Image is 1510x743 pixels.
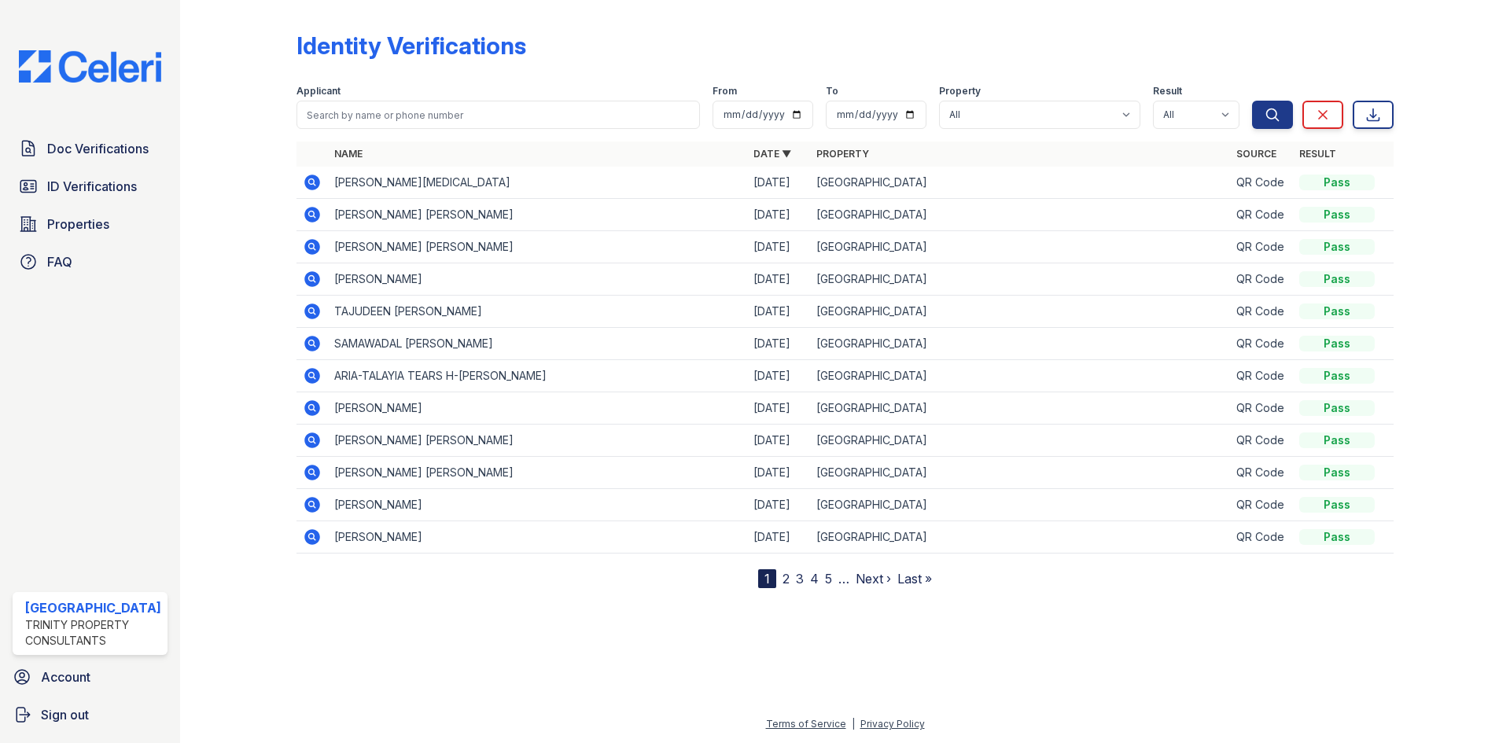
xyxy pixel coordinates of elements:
a: Privacy Policy [860,718,925,730]
a: Properties [13,208,168,240]
div: Identity Verifications [296,31,526,60]
div: [GEOGRAPHIC_DATA] [25,598,161,617]
td: QR Code [1230,392,1293,425]
div: Pass [1299,400,1375,416]
a: Result [1299,148,1336,160]
td: [PERSON_NAME] [PERSON_NAME] [328,231,747,263]
td: [PERSON_NAME] [328,392,747,425]
a: FAQ [13,246,168,278]
td: [GEOGRAPHIC_DATA] [810,360,1229,392]
td: [PERSON_NAME] [328,489,747,521]
div: Pass [1299,271,1375,287]
td: QR Code [1230,457,1293,489]
div: Pass [1299,207,1375,223]
td: [DATE] [747,521,810,554]
td: TAJUDEEN [PERSON_NAME] [328,296,747,328]
td: QR Code [1230,167,1293,199]
span: Doc Verifications [47,139,149,158]
td: SAMAWADAL [PERSON_NAME] [328,328,747,360]
td: QR Code [1230,199,1293,231]
td: [GEOGRAPHIC_DATA] [810,489,1229,521]
span: Sign out [41,705,89,724]
td: QR Code [1230,263,1293,296]
td: [DATE] [747,328,810,360]
td: [DATE] [747,489,810,521]
a: Property [816,148,869,160]
td: [GEOGRAPHIC_DATA] [810,296,1229,328]
td: [GEOGRAPHIC_DATA] [810,425,1229,457]
div: Pass [1299,529,1375,545]
a: Name [334,148,363,160]
td: QR Code [1230,296,1293,328]
td: [DATE] [747,199,810,231]
a: Source [1236,148,1276,160]
div: Pass [1299,497,1375,513]
label: From [713,85,737,97]
a: Date ▼ [753,148,791,160]
label: Applicant [296,85,341,97]
div: Trinity Property Consultants [25,617,161,649]
td: QR Code [1230,360,1293,392]
td: [DATE] [747,231,810,263]
div: 1 [758,569,776,588]
div: Pass [1299,175,1375,190]
span: Account [41,668,90,686]
td: [DATE] [747,425,810,457]
td: [DATE] [747,296,810,328]
td: [GEOGRAPHIC_DATA] [810,521,1229,554]
div: Pass [1299,303,1375,319]
span: ID Verifications [47,177,137,196]
td: [PERSON_NAME] [PERSON_NAME] [328,425,747,457]
div: Pass [1299,465,1375,480]
span: Properties [47,215,109,234]
td: [GEOGRAPHIC_DATA] [810,231,1229,263]
a: Last » [897,571,932,587]
td: [DATE] [747,167,810,199]
a: ID Verifications [13,171,168,202]
td: [GEOGRAPHIC_DATA] [810,457,1229,489]
td: [DATE] [747,392,810,425]
td: [GEOGRAPHIC_DATA] [810,167,1229,199]
input: Search by name or phone number [296,101,700,129]
td: [PERSON_NAME][MEDICAL_DATA] [328,167,747,199]
div: Pass [1299,432,1375,448]
td: [GEOGRAPHIC_DATA] [810,392,1229,425]
label: To [826,85,838,97]
td: [DATE] [747,263,810,296]
td: [DATE] [747,360,810,392]
span: FAQ [47,252,72,271]
td: [GEOGRAPHIC_DATA] [810,199,1229,231]
a: Next › [856,571,891,587]
label: Property [939,85,981,97]
td: QR Code [1230,425,1293,457]
a: Sign out [6,699,174,730]
div: Pass [1299,239,1375,255]
div: | [852,718,855,730]
a: 4 [810,571,819,587]
td: [DATE] [747,457,810,489]
td: QR Code [1230,231,1293,263]
a: 5 [825,571,832,587]
td: QR Code [1230,328,1293,360]
td: [GEOGRAPHIC_DATA] [810,328,1229,360]
td: QR Code [1230,489,1293,521]
td: [GEOGRAPHIC_DATA] [810,263,1229,296]
td: QR Code [1230,521,1293,554]
a: Account [6,661,174,693]
a: 2 [783,571,790,587]
td: [PERSON_NAME] [328,521,747,554]
div: Pass [1299,336,1375,351]
span: … [838,569,849,588]
div: Pass [1299,368,1375,384]
td: [PERSON_NAME] [PERSON_NAME] [328,199,747,231]
td: ARIA-TALAYIA TEARS H-[PERSON_NAME] [328,360,747,392]
img: CE_Logo_Blue-a8612792a0a2168367f1c8372b55b34899dd931a85d93a1a3d3e32e68fde9ad4.png [6,50,174,83]
a: 3 [796,571,804,587]
label: Result [1153,85,1182,97]
a: Doc Verifications [13,133,168,164]
td: [PERSON_NAME] [PERSON_NAME] [328,457,747,489]
a: Terms of Service [766,718,846,730]
td: [PERSON_NAME] [328,263,747,296]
